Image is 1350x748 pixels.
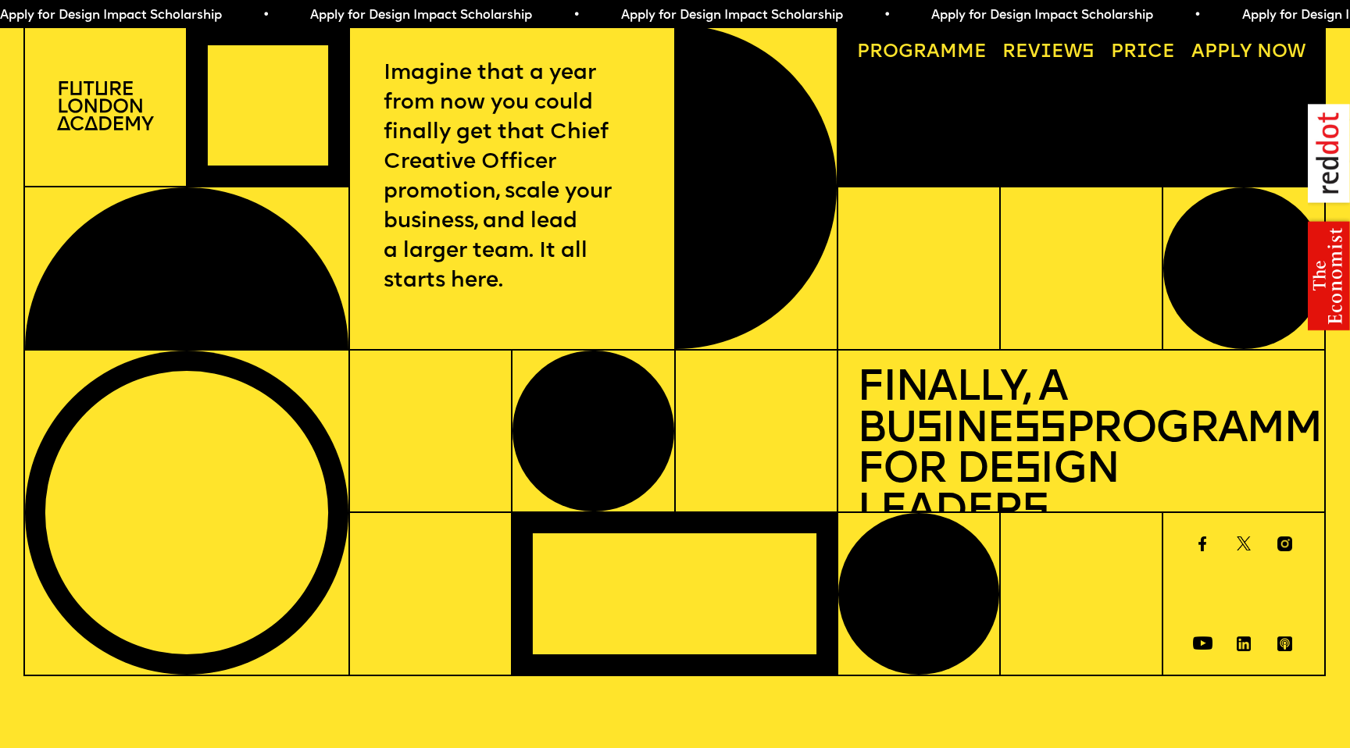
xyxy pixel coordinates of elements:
[180,9,187,22] span: •
[993,34,1104,72] a: Reviews
[1014,450,1040,493] span: s
[1102,34,1184,72] a: Price
[801,9,808,22] span: •
[384,59,640,296] p: Imagine that a year from now you could finally get that Chief Creative Officer promotion, scale y...
[1112,9,1119,22] span: •
[848,34,996,72] a: Programme
[1013,409,1065,452] span: ss
[1022,491,1048,534] span: s
[491,9,498,22] span: •
[927,43,940,62] span: a
[857,369,1305,533] h1: Finally, a Bu ine Programme for De ign Leader
[916,409,941,452] span: s
[1182,34,1315,72] a: Apply now
[1191,43,1205,62] span: A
